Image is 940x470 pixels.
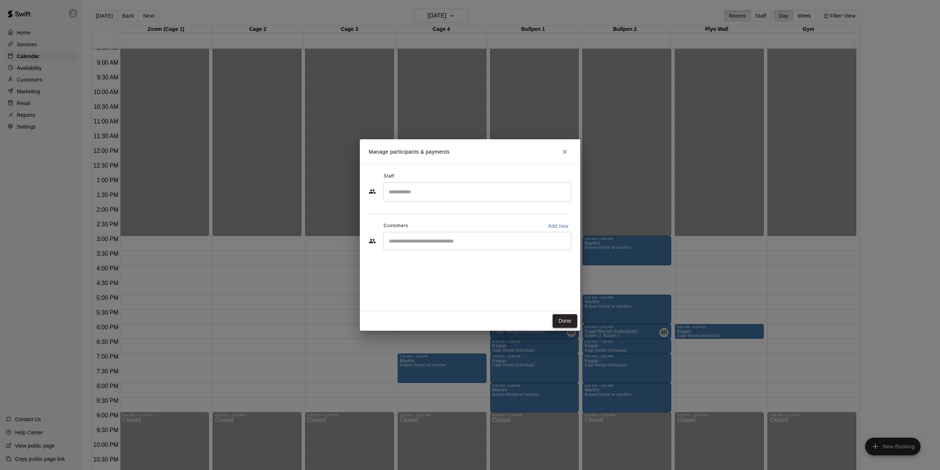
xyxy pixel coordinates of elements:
[384,171,394,182] span: Staff
[558,145,571,158] button: Close
[548,222,568,230] p: Add new
[383,182,571,202] div: Search staff
[384,220,408,232] span: Customers
[383,232,571,250] div: Start typing to search customers...
[369,188,376,195] svg: Staff
[553,314,577,328] button: Done
[369,148,450,156] p: Manage participants & payments
[369,237,376,245] svg: Customers
[545,220,571,232] button: Add new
